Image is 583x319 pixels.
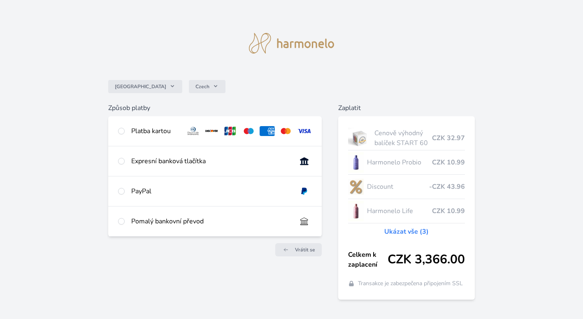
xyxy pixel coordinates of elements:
[131,156,290,166] div: Expresní banková tlačítka
[108,103,322,113] h6: Způsob platby
[297,216,312,226] img: bankTransfer_IBAN.svg
[131,126,179,136] div: Platba kartou
[275,243,322,256] a: Vrátit se
[348,201,364,221] img: CLEAN_LIFE_se_stinem_x-lo.jpg
[186,126,201,136] img: diners.svg
[115,83,166,90] span: [GEOGRAPHIC_DATA]
[131,186,290,196] div: PayPal
[374,128,432,148] span: Cenově výhodný balíček START 60
[278,126,293,136] img: mc.svg
[297,126,312,136] img: visa.svg
[367,182,430,192] span: Discount
[223,126,238,136] img: jcb.svg
[260,126,275,136] img: amex.svg
[249,33,334,54] img: logo.svg
[204,126,219,136] img: discover.svg
[241,126,256,136] img: maestro.svg
[432,206,465,216] span: CZK 10.99
[108,80,182,93] button: [GEOGRAPHIC_DATA]
[432,157,465,167] span: CZK 10.99
[348,152,364,173] img: CLEAN_PROBIO_se_stinem_x-lo.jpg
[348,176,364,197] img: discount-lo.png
[297,156,312,166] img: onlineBanking_CZ.svg
[348,128,372,148] img: start.jpg
[429,182,465,192] span: -CZK 43.96
[384,227,429,237] a: Ukázat vše (3)
[189,80,225,93] button: Czech
[338,103,475,113] h6: Zaplatit
[432,133,465,143] span: CZK 32.97
[195,83,209,90] span: Czech
[367,206,432,216] span: Harmonelo Life
[348,250,388,270] span: Celkem k zaplacení
[358,279,463,288] span: Transakce je zabezpečena připojením SSL
[295,246,315,253] span: Vrátit se
[367,157,432,167] span: Harmonelo Probio
[131,216,290,226] div: Pomalý bankovní převod
[388,252,465,267] span: CZK 3,366.00
[297,186,312,196] img: paypal.svg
